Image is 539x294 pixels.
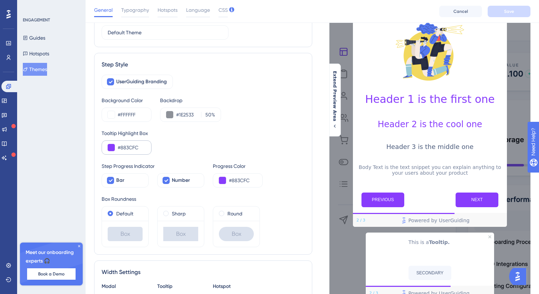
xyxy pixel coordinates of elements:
label: Default [116,209,133,218]
span: Hotspots [158,6,178,14]
label: % [201,110,215,119]
span: UserGuiding Branding [116,78,167,86]
h3: Header 3 is the middle one [359,143,501,150]
div: Footer [353,214,507,227]
span: Meet our onboarding experts 🎧 [26,248,77,265]
p: This is a [371,238,488,246]
span: Language [186,6,210,14]
label: Sharp [172,209,186,218]
button: Extend Preview Area [329,71,340,129]
h1: Header 1 is the first one [359,93,501,105]
span: Bar [116,176,124,185]
div: Box [163,227,198,241]
div: Width Settings [102,268,305,276]
button: Next [456,193,498,207]
span: Cancel [453,9,468,14]
p: Body Text is the text snippet you can explain anything to your users about your product [359,164,501,176]
button: Guides [23,31,45,44]
div: Progress Color [213,162,263,170]
button: Save [488,6,530,17]
div: Modal [102,282,149,291]
div: Tooltip Highlight Box [102,129,305,138]
span: Extend Preview Area [332,71,338,121]
span: Book a Demo [38,271,65,277]
div: Step Progress Indicator [102,162,204,170]
button: Book a Demo [27,268,76,280]
input: % [204,110,211,119]
div: Step Style [102,60,305,69]
span: Need Help? [17,2,45,10]
label: Round [227,209,242,218]
b: Tooltip. [429,239,450,245]
span: Typography [121,6,149,14]
span: Save [504,9,514,14]
div: Step 2 of 3 [356,218,365,223]
img: Modal Media [394,16,466,87]
input: Theme Name [108,29,222,36]
div: Backdrop [160,96,221,105]
div: Hotspot [213,282,260,291]
div: Background Color [102,96,152,105]
button: Themes [23,63,47,76]
span: CSS [219,6,228,14]
div: Tooltip [157,282,204,291]
iframe: UserGuiding AI Assistant Launcher [509,266,530,287]
span: Number [172,176,190,185]
h2: Header 2 is the cool one [359,119,501,129]
button: SECONDARY [409,266,451,280]
button: Previous [361,193,404,207]
div: Box [219,227,254,241]
div: Close Preview [488,235,491,238]
div: Box Roundness [102,195,305,203]
div: ENGAGEMENT [23,17,50,23]
button: Hotspots [23,47,49,60]
span: General [94,6,113,14]
button: Cancel [439,6,482,17]
div: Box [108,227,143,241]
span: Powered by UserGuiding [409,216,470,225]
